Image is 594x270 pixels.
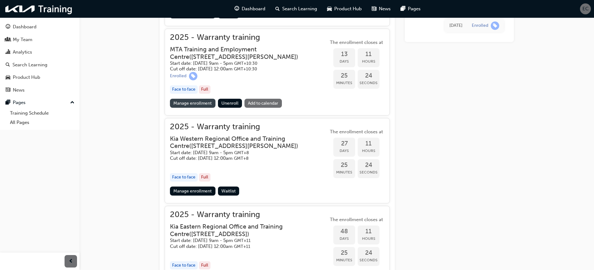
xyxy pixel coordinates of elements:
h3: Kia Western Regional Office and Training Centre ( [STREET_ADDRESS][PERSON_NAME] ) [170,135,318,150]
div: Product Hub [13,74,40,81]
div: Face to face [170,261,198,270]
span: 13 [333,51,355,58]
a: All Pages [7,118,77,127]
div: News [13,87,25,94]
span: 11 [358,51,379,58]
a: pages-iconPages [396,2,426,15]
div: Tue Aug 19 2025 11:42:53 GMT+0930 (Australian Central Standard Time) [449,22,462,29]
div: Face to face [170,173,198,182]
h5: Cut off date: [DATE] 12:00am [170,244,318,249]
h5: Cut off date: [DATE] 12:00am [170,66,318,72]
h5: Start date: [DATE] 9am - 5pm [170,60,318,66]
span: 24 [358,249,379,257]
a: Dashboard [2,21,77,33]
a: Training Schedule [7,108,77,118]
a: Manage enrollment [170,187,215,196]
span: Pages [408,5,421,12]
div: Full [199,85,210,94]
a: car-iconProduct Hub [322,2,367,15]
button: 2025 - Warranty trainingKia Western Regional Office and Training Centre([STREET_ADDRESS][PERSON_N... [170,123,384,198]
span: news-icon [372,5,376,13]
span: Australian Western Standard Time GMT+8 [234,156,249,161]
span: 24 [358,72,379,79]
a: search-iconSearch Learning [270,2,322,15]
span: Hours [358,58,379,65]
span: car-icon [6,75,10,80]
div: Enrolled [472,23,488,29]
h5: Start date: [DATE] 9am - 5pm [170,150,318,156]
button: Unenroll [218,99,242,108]
span: Unenroll [221,101,239,106]
span: Hours [358,147,379,154]
span: 2025 - Warranty training [170,123,328,130]
a: My Team [2,34,77,45]
span: News [379,5,391,12]
span: pages-icon [6,100,10,106]
a: Search Learning [2,59,77,71]
span: pages-icon [401,5,405,13]
span: The enrollment closes at [328,216,384,223]
a: Manage enrollment [170,99,215,108]
span: Minutes [333,169,355,176]
a: guage-iconDashboard [229,2,270,15]
span: 2025 - Warranty training [170,211,328,218]
span: guage-icon [234,5,239,13]
a: Analytics [2,46,77,58]
span: search-icon [275,5,280,13]
span: learningRecordVerb_ENROLL-icon [491,21,499,30]
span: EC [582,5,589,12]
span: prev-icon [69,258,73,265]
span: 25 [333,162,355,169]
span: Seconds [358,257,379,264]
h5: Cut off date: [DATE] 12:00am [170,155,318,161]
span: Australian Central Daylight Time GMT+10:30 [234,61,257,66]
div: Full [199,261,210,270]
span: up-icon [70,99,75,107]
button: Pages [2,97,77,108]
span: Seconds [358,169,379,176]
span: 48 [333,228,355,235]
span: Dashboard [242,5,265,12]
span: Australian Eastern Daylight Time GMT+11 [234,238,251,243]
button: Waitlist [218,187,239,196]
span: guage-icon [6,24,10,30]
span: Waitlist [221,188,236,194]
button: DashboardMy TeamAnalyticsSearch LearningProduct HubNews [2,20,77,97]
span: Australian Western Standard Time GMT+8 [234,150,249,155]
span: The enrollment closes at [328,128,384,135]
button: 2025 - Warranty trainingMTA Training and Employment Centre([STREET_ADDRESS][PERSON_NAME])Start da... [170,34,384,110]
div: Search Learning [12,61,47,69]
a: kia-training [3,2,75,15]
a: news-iconNews [367,2,396,15]
h5: Start date: [DATE] 9am - 5pm [170,238,318,244]
span: car-icon [327,5,332,13]
span: news-icon [6,88,10,93]
span: learningRecordVerb_ENROLL-icon [189,72,197,80]
span: Product Hub [334,5,362,12]
span: Minutes [333,79,355,87]
span: 11 [358,228,379,235]
span: 11 [358,140,379,147]
a: News [2,84,77,96]
span: Seconds [358,79,379,87]
span: Days [333,58,355,65]
span: 25 [333,249,355,257]
a: Product Hub [2,72,77,83]
span: Days [333,147,355,154]
h3: Kia Eastern Regional Office and Training Centre ( [STREET_ADDRESS] ) [170,223,318,238]
span: 24 [358,162,379,169]
div: Face to face [170,85,198,94]
span: Search Learning [282,5,317,12]
div: My Team [13,36,32,43]
span: Days [333,235,355,242]
div: Dashboard [13,23,36,31]
span: 27 [333,140,355,147]
a: Add to calendar [244,99,282,108]
span: Hours [358,235,379,242]
div: Pages [13,99,26,106]
h3: MTA Training and Employment Centre ( [STREET_ADDRESS][PERSON_NAME] ) [170,46,318,60]
span: people-icon [6,37,10,43]
span: search-icon [6,62,10,68]
span: Minutes [333,257,355,264]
